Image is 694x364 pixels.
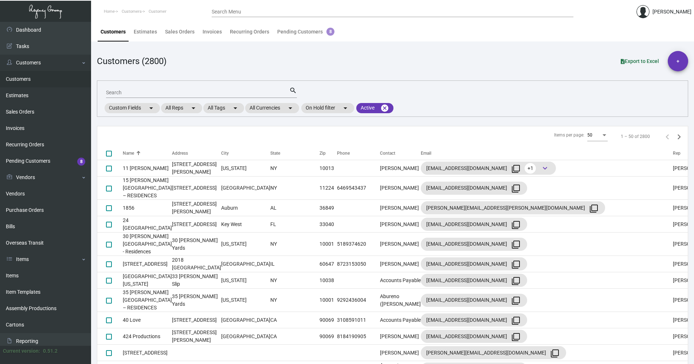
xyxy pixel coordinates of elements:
[550,349,559,358] mat-icon: filter_none
[677,51,679,71] span: +
[172,312,221,328] td: [STREET_ADDRESS]
[123,150,134,157] div: Name
[172,289,221,312] td: 35 [PERSON_NAME] Yards
[286,104,295,112] mat-icon: arrow_drop_down
[615,55,665,68] button: Export to Excel
[380,177,421,200] td: [PERSON_NAME]
[270,200,319,216] td: AL
[221,160,270,177] td: [US_STATE]
[172,256,221,272] td: 2018 [GEOGRAPHIC_DATA]
[673,131,685,142] button: Next page
[636,5,650,18] img: admin@bootstrapmaster.com
[319,289,337,312] td: 10001
[380,345,421,361] td: [PERSON_NAME]
[337,233,380,256] td: 5189374620
[319,272,337,289] td: 10038
[221,200,270,216] td: Auburn
[122,9,142,14] span: Customers
[511,260,520,269] mat-icon: filter_none
[511,165,520,173] mat-icon: filter_none
[123,272,172,289] td: [GEOGRAPHIC_DATA] [US_STATE]
[319,150,337,157] div: Zip
[652,8,691,16] div: [PERSON_NAME]
[203,28,222,36] div: Invoices
[380,200,421,216] td: [PERSON_NAME]
[172,150,188,157] div: Address
[161,103,202,113] mat-chip: All Reps
[426,347,561,359] div: [PERSON_NAME][EMAIL_ADDRESS][DOMAIN_NAME]
[554,132,584,138] div: Items per page:
[319,160,337,177] td: 10013
[149,9,166,14] span: Customer
[245,103,299,113] mat-chip: All Currencies
[221,150,229,157] div: City
[123,312,172,328] td: 40 Love
[426,182,522,194] div: [EMAIL_ADDRESS][DOMAIN_NAME]
[123,289,172,312] td: 35 [PERSON_NAME][GEOGRAPHIC_DATA] – RESIDENCES
[97,55,166,68] div: Customers (2800)
[319,233,337,256] td: 10001
[221,216,270,233] td: Key West
[221,177,270,200] td: [GEOGRAPHIC_DATA]
[189,104,198,112] mat-icon: arrow_drop_down
[621,58,659,64] span: Export to Excel
[270,216,319,233] td: FL
[123,160,172,177] td: 11 [PERSON_NAME]
[3,347,40,355] div: Current version:
[319,312,337,328] td: 90069
[134,28,157,36] div: Estimates
[541,164,549,173] span: keyboard_arrow_down
[525,163,536,174] span: +1
[172,328,221,345] td: [STREET_ADDRESS][PERSON_NAME]
[301,103,354,113] mat-chip: On Hold filter
[511,316,520,325] mat-icon: filter_none
[426,294,522,306] div: [EMAIL_ADDRESS][DOMAIN_NAME]
[319,216,337,233] td: 33040
[589,204,598,213] mat-icon: filter_none
[380,312,421,328] td: Accounts Payable
[165,28,195,36] div: Sales Orders
[380,150,395,157] div: Contact
[511,221,520,229] mat-icon: filter_none
[621,133,650,140] div: 1 – 50 of 2800
[511,296,520,305] mat-icon: filter_none
[380,233,421,256] td: [PERSON_NAME]
[337,177,380,200] td: 6469543437
[221,256,270,272] td: [GEOGRAPHIC_DATA]
[101,28,126,36] div: Customers
[511,240,520,249] mat-icon: filter_none
[172,216,221,233] td: [STREET_ADDRESS]
[172,200,221,216] td: [STREET_ADDRESS][PERSON_NAME]
[511,184,520,193] mat-icon: filter_none
[426,238,522,250] div: [EMAIL_ADDRESS][DOMAIN_NAME]
[270,256,319,272] td: IL
[221,328,270,345] td: [GEOGRAPHIC_DATA]
[319,200,337,216] td: 36849
[319,328,337,345] td: 90069
[511,277,520,285] mat-icon: filter_none
[221,289,270,312] td: [US_STATE]
[380,289,421,312] td: Abureno ([PERSON_NAME]
[356,103,393,113] mat-chip: Active
[380,216,421,233] td: [PERSON_NAME]
[172,177,221,200] td: [STREET_ADDRESS]
[426,202,600,214] div: [PERSON_NAME][EMAIL_ADDRESS][PERSON_NAME][DOMAIN_NAME]
[221,233,270,256] td: [US_STATE]
[380,256,421,272] td: [PERSON_NAME]
[123,150,172,157] div: Name
[277,28,334,36] div: Pending Customers
[172,160,221,177] td: [STREET_ADDRESS][PERSON_NAME]
[270,289,319,312] td: NY
[104,9,115,14] span: Home
[380,150,421,157] div: Contact
[289,86,297,95] mat-icon: search
[221,272,270,289] td: [US_STATE]
[587,133,608,138] mat-select: Items per page:
[172,272,221,289] td: 33 [PERSON_NAME] Slip
[270,312,319,328] td: CA
[662,131,673,142] button: Previous page
[270,160,319,177] td: NY
[673,150,681,157] div: Rep
[105,103,160,113] mat-chip: Custom Fields
[43,347,58,355] div: 0.51.2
